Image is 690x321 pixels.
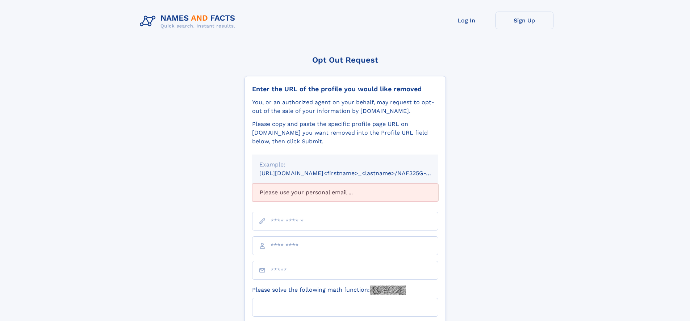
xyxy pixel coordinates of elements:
img: Logo Names and Facts [137,12,241,31]
div: Enter the URL of the profile you would like removed [252,85,438,93]
div: Please use your personal email ... [252,183,438,202]
a: Log In [438,12,495,29]
a: Sign Up [495,12,553,29]
label: Please solve the following math function: [252,286,406,295]
div: Opt Out Request [244,55,446,64]
div: You, or an authorized agent on your behalf, may request to opt-out of the sale of your informatio... [252,98,438,115]
small: [URL][DOMAIN_NAME]<firstname>_<lastname>/NAF325G-xxxxxxxx [259,170,452,177]
div: Please copy and paste the specific profile page URL on [DOMAIN_NAME] you want removed into the Pr... [252,120,438,146]
div: Example: [259,160,431,169]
